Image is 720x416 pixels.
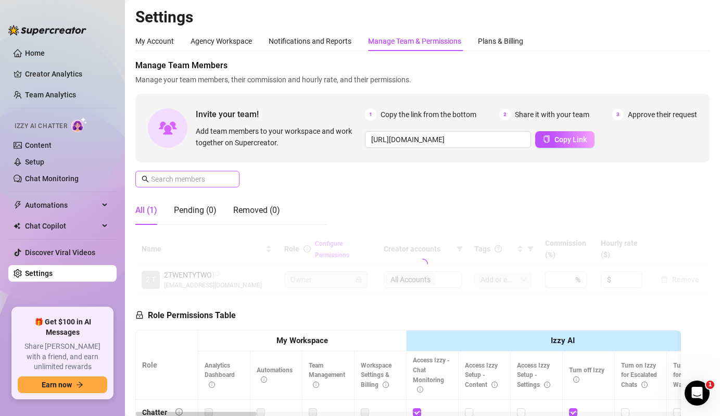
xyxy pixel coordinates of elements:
div: My Account [135,35,174,47]
span: Team Management [309,362,345,389]
span: info-circle [313,382,319,388]
span: Access Izzy - Chat Monitoring [413,357,450,394]
span: Earn now [42,381,72,389]
span: info-circle [209,382,215,388]
span: info-circle [175,408,183,415]
a: Setup [25,158,44,166]
a: Creator Analytics [25,66,108,82]
span: info-circle [544,382,550,388]
div: Removed (0) [233,204,280,217]
span: 🎁 Get $100 in AI Messages [18,317,107,337]
input: Search members [151,173,225,185]
div: Agency Workspace [191,35,252,47]
span: 2 [499,109,511,120]
span: Turn on Izzy for Time Wasters [673,362,708,389]
span: Turn on Izzy for Escalated Chats [621,362,657,389]
a: Content [25,141,52,149]
span: info-circle [573,376,579,383]
span: info-circle [383,382,389,388]
a: Chat Monitoring [25,174,79,183]
span: Share it with your team [515,109,589,120]
span: Manage Team Members [135,59,710,72]
span: 3 [612,109,624,120]
span: Access Izzy Setup - Settings [517,362,550,389]
span: Manage your team members, their commission and hourly rate, and their permissions. [135,74,710,85]
img: logo-BBDzfeDw.svg [8,25,86,35]
span: Izzy AI Chatter [15,121,67,131]
img: AI Chatter [71,117,87,132]
span: Automations [25,197,99,213]
a: Home [25,49,45,57]
div: Notifications and Reports [269,35,351,47]
span: Copy the link from the bottom [381,109,476,120]
span: Invite your team! [196,108,365,121]
span: info-circle [261,376,267,383]
strong: My Workspace [276,336,328,345]
span: 1 [706,381,714,389]
a: Discover Viral Videos [25,248,95,257]
th: Role [136,331,198,400]
h2: Settings [135,7,710,27]
div: Plans & Billing [478,35,523,47]
div: All (1) [135,204,157,217]
span: search [142,175,149,183]
span: copy [543,135,550,143]
button: Copy Link [535,131,595,148]
span: Share [PERSON_NAME] with a friend, and earn unlimited rewards [18,342,107,372]
span: Copy Link [554,135,587,144]
span: info-circle [641,382,648,388]
span: Turn off Izzy [569,367,604,384]
span: Add team members to your workspace and work together on Supercreator. [196,125,361,148]
span: Access Izzy Setup - Content [465,362,498,389]
span: Chat Copilot [25,218,99,234]
span: Automations [257,367,293,384]
span: Analytics Dashboard [205,362,235,389]
span: arrow-right [76,381,83,388]
div: Pending (0) [174,204,217,217]
span: info-circle [491,382,498,388]
span: Workspace Settings & Billing [361,362,391,389]
div: Manage Team & Permissions [368,35,461,47]
strong: Izzy AI [551,336,575,345]
span: 1 [365,109,376,120]
h5: Role Permissions Table [135,309,236,322]
img: Chat Copilot [14,222,20,230]
span: thunderbolt [14,201,22,209]
span: info-circle [417,386,423,393]
span: lock [135,311,144,319]
span: loading [418,259,428,269]
button: Earn nowarrow-right [18,376,107,393]
a: Team Analytics [25,91,76,99]
a: Settings [25,269,53,278]
iframe: Intercom live chat [685,381,710,406]
span: Approve their request [628,109,697,120]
